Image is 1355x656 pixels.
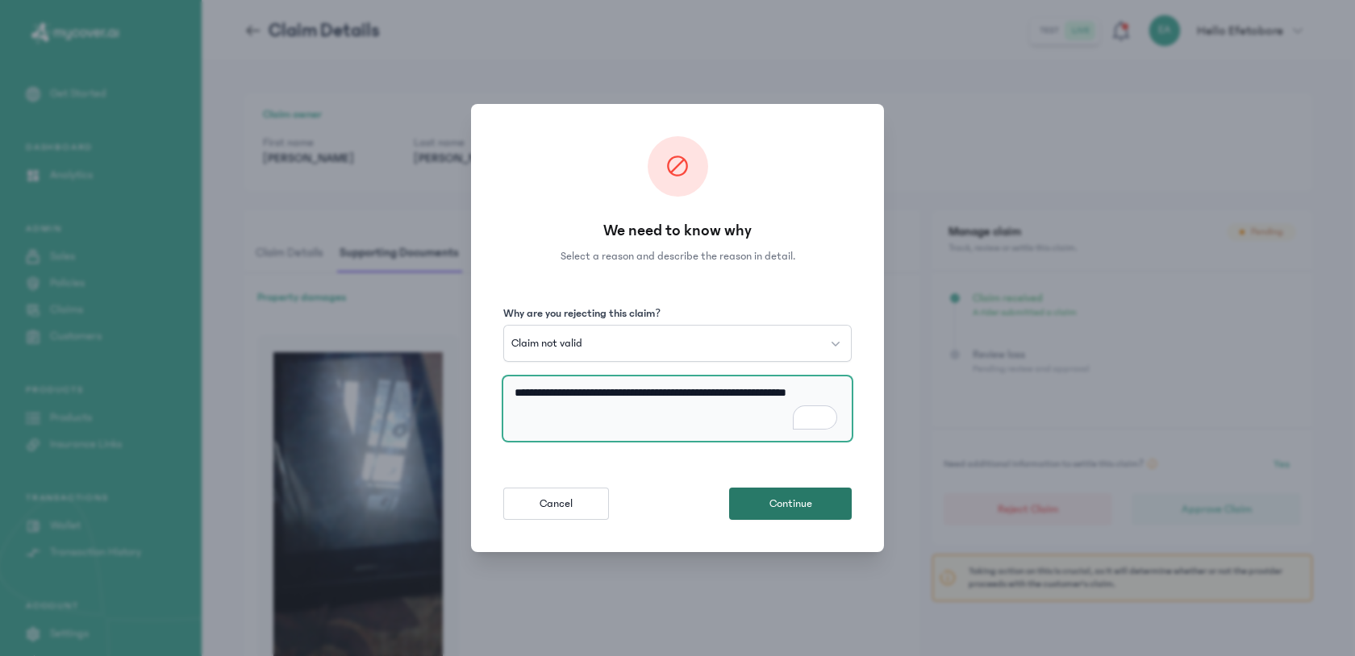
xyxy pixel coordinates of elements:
textarea: To enrich screen reader interactions, please activate Accessibility in Grammarly extension settings [503,376,852,441]
button: Claim not valid [503,325,852,362]
button: Cancel [503,488,609,520]
label: Why are you rejecting this claim? [503,305,661,322]
button: Continue [729,488,852,520]
p: Select a reason and describe the reason in detail. [542,248,813,265]
span: Cancel [540,496,573,512]
span: Continue [769,496,812,512]
span: Claim not valid [511,335,582,351]
p: We need to know why [503,219,852,242]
